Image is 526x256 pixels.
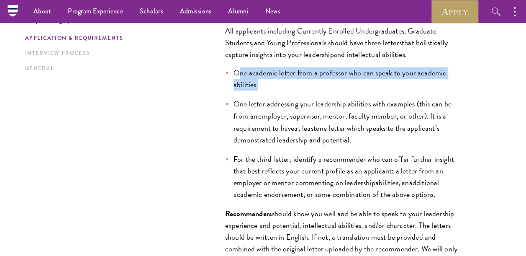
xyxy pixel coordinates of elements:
span: additional academic endorsement, or some combination of the above options. [233,176,439,199]
span: and intellectual abilities. [334,49,407,60]
span: All applicants including Currently Enrolled Undergraduates, Graduate Students [225,25,436,48]
span: one letter which speaks to the applicant’s demonstrated leadership and potential. [233,122,439,145]
span: , [252,37,254,48]
span: and Young Professionals should ha [254,37,357,48]
span: abilities, an [375,176,409,188]
span: For the third letter, identify a recommender who can offer further insight that best reflects you... [233,153,454,188]
span: One academic letter from a professor who can speak to your academic abilities [233,67,446,90]
a: Application & Requirements [25,34,182,43]
a: Interview Process [25,49,182,58]
p: Jump to category: [25,16,187,23]
span: Recommenders [225,207,272,219]
span: that holistically capture insights into your leadership [225,37,448,60]
span: at least [294,122,316,133]
span: One letter addressing your leadership abilities with examples (this can be from an employer, supe... [233,98,452,133]
span: ve three letters [357,37,402,48]
a: General [25,64,182,73]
